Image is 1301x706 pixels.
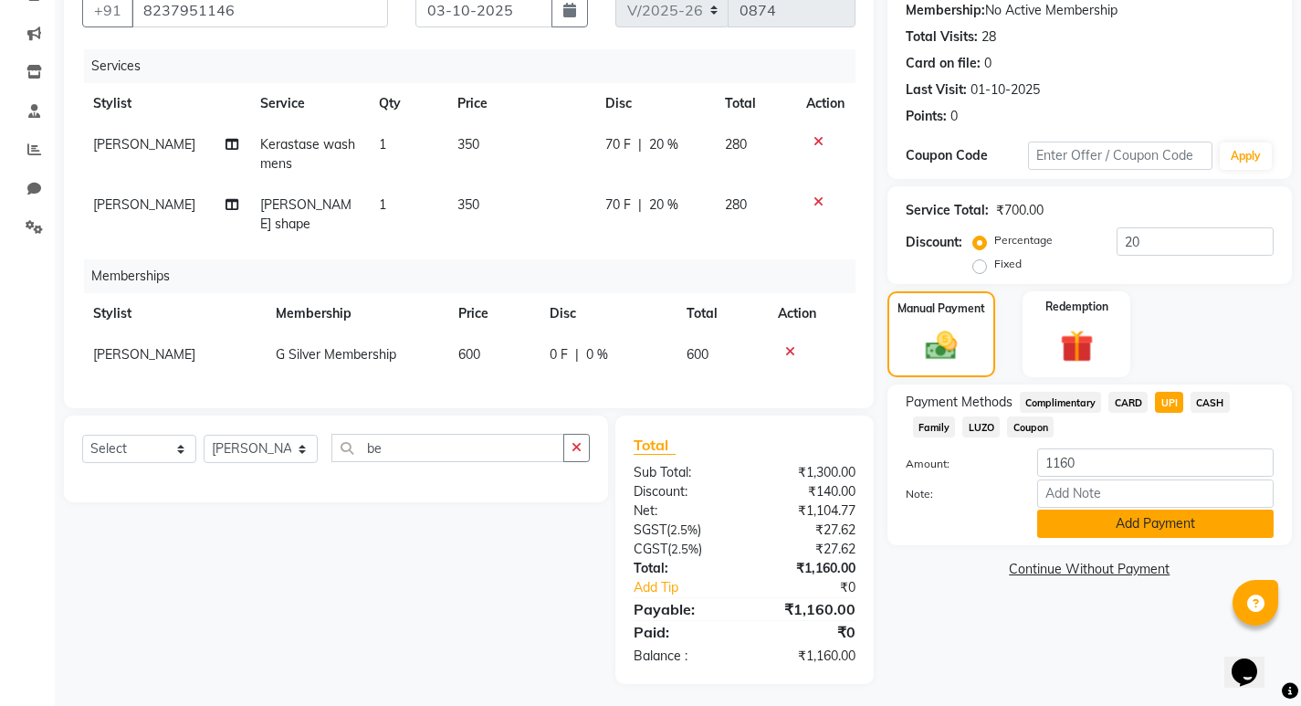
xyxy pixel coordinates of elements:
[906,393,1012,412] span: Payment Methods
[1191,392,1230,413] span: CASH
[744,521,868,540] div: ₹27.62
[620,621,744,643] div: Paid:
[670,522,698,537] span: 2.5%
[744,482,868,501] div: ₹140.00
[586,345,608,364] span: 0 %
[620,559,744,578] div: Total:
[1007,416,1054,437] span: Coupon
[996,201,1044,220] div: ₹700.00
[906,27,978,47] div: Total Visits:
[744,647,868,666] div: ₹1,160.00
[82,293,265,334] th: Stylist
[765,578,869,597] div: ₹0
[744,463,868,482] div: ₹1,300.00
[994,232,1053,248] label: Percentage
[260,196,351,232] span: [PERSON_NAME] shape
[457,136,479,153] span: 350
[331,434,564,462] input: Search
[634,522,666,538] span: SGST
[265,293,447,334] th: Membership
[906,80,967,100] div: Last Visit:
[1028,142,1212,170] input: Enter Offer / Coupon Code
[891,560,1288,579] a: Continue Without Payment
[892,456,1023,472] label: Amount:
[744,540,868,559] div: ₹27.62
[638,195,642,215] span: |
[1020,392,1102,413] span: Complimentary
[913,416,956,437] span: Family
[84,259,869,293] div: Memberships
[676,293,767,334] th: Total
[620,647,744,666] div: Balance :
[1037,510,1274,538] button: Add Payment
[620,578,765,597] a: Add Tip
[634,436,676,455] span: Total
[276,346,396,363] span: G Silver Membership
[368,83,446,124] th: Qty
[620,501,744,521] div: Net:
[1037,479,1274,508] input: Add Note
[649,135,678,154] span: 20 %
[897,300,985,317] label: Manual Payment
[82,83,249,124] th: Stylist
[649,195,678,215] span: 20 %
[892,486,1023,502] label: Note:
[1224,633,1283,688] iframe: chat widget
[906,1,985,20] div: Membership:
[93,196,195,213] span: [PERSON_NAME]
[457,196,479,213] span: 350
[575,345,579,364] span: |
[671,542,698,556] span: 2.5%
[260,136,355,172] span: Kerastase wash mens
[971,80,1040,100] div: 01-10-2025
[446,83,594,124] th: Price
[950,107,958,126] div: 0
[906,54,981,73] div: Card on file:
[994,256,1022,272] label: Fixed
[605,195,631,215] span: 70 F
[550,345,568,364] span: 0 F
[962,416,1000,437] span: LUZO
[620,482,744,501] div: Discount:
[620,598,744,620] div: Payable:
[594,83,713,124] th: Disc
[605,135,631,154] span: 70 F
[906,107,947,126] div: Points:
[84,49,869,83] div: Services
[981,27,996,47] div: 28
[725,136,747,153] span: 280
[767,293,855,334] th: Action
[744,598,868,620] div: ₹1,160.00
[714,83,795,124] th: Total
[725,196,747,213] span: 280
[906,146,1028,165] div: Coupon Code
[93,136,195,153] span: [PERSON_NAME]
[1037,448,1274,477] input: Amount
[249,83,368,124] th: Service
[638,135,642,154] span: |
[984,54,991,73] div: 0
[447,293,539,334] th: Price
[458,346,480,363] span: 600
[620,540,744,559] div: ( )
[687,346,708,363] span: 600
[620,463,744,482] div: Sub Total:
[1108,392,1148,413] span: CARD
[906,201,989,220] div: Service Total:
[744,621,868,643] div: ₹0
[539,293,676,334] th: Disc
[744,559,868,578] div: ₹1,160.00
[906,1,1274,20] div: No Active Membership
[1220,142,1272,170] button: Apply
[379,196,386,213] span: 1
[1050,326,1104,367] img: _gift.svg
[1045,299,1108,315] label: Redemption
[916,328,967,364] img: _cash.svg
[620,521,744,540] div: ( )
[795,83,855,124] th: Action
[744,501,868,521] div: ₹1,104.77
[93,346,195,363] span: [PERSON_NAME]
[906,233,962,252] div: Discount:
[634,541,667,557] span: CGST
[1155,392,1183,413] span: UPI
